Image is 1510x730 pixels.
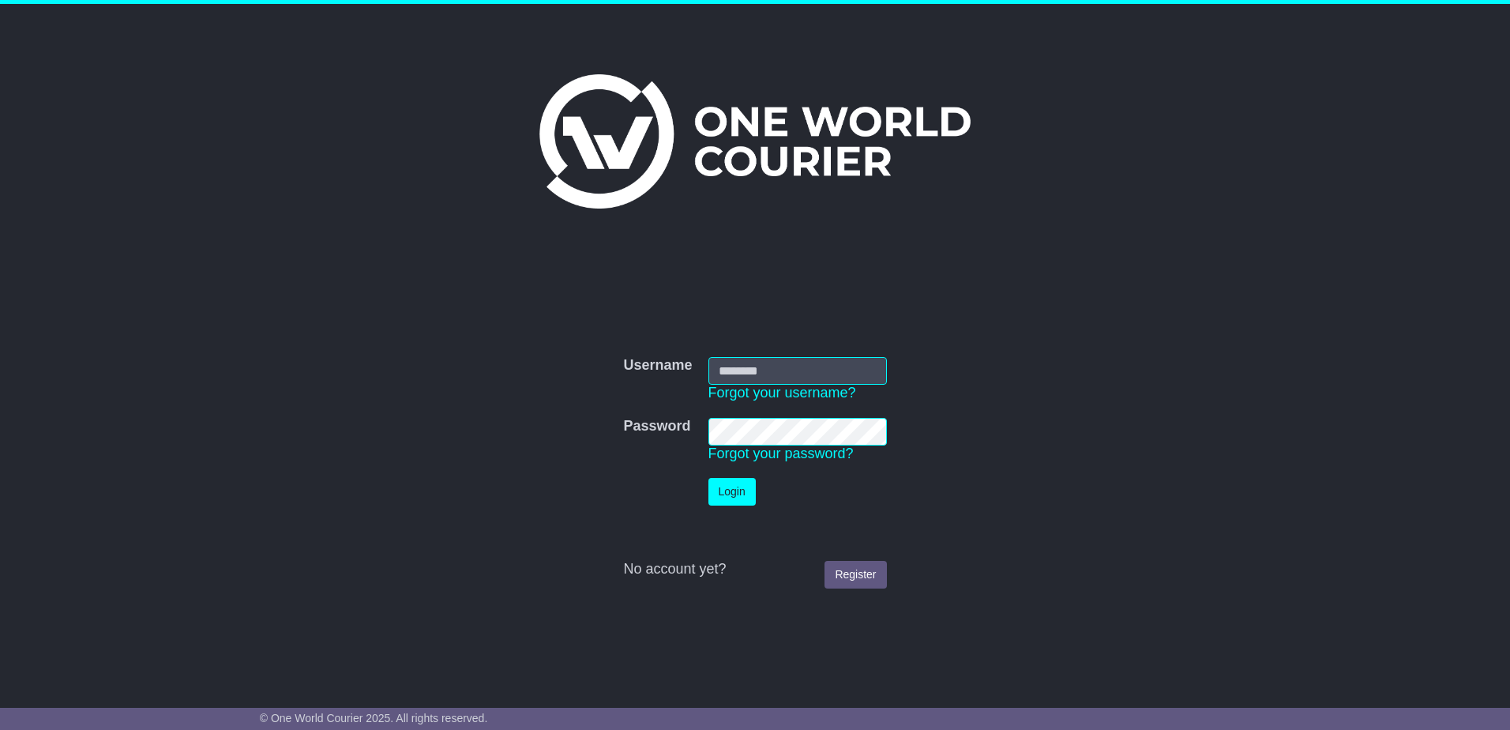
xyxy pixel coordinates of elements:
img: One World [539,74,971,209]
button: Login [708,478,756,506]
a: Register [824,561,886,589]
label: Username [623,357,692,374]
div: No account yet? [623,561,886,578]
label: Password [623,418,690,435]
a: Forgot your username? [708,385,856,401]
span: © One World Courier 2025. All rights reserved. [260,712,488,724]
a: Forgot your password? [708,446,854,461]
